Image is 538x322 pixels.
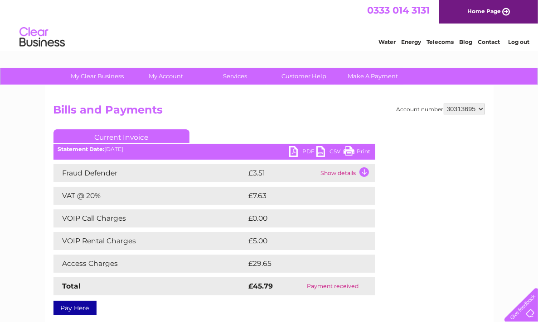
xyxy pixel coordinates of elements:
[53,104,485,121] h2: Bills and Payments
[478,38,500,45] a: Contact
[247,164,319,182] td: £3.51
[53,164,247,182] td: Fraud Defender
[53,209,247,227] td: VOIP Call Charges
[55,5,484,44] div: Clear Business is a trading name of Verastar Limited (registered in [GEOGRAPHIC_DATA] No. 3667643...
[58,146,105,152] b: Statement Date:
[459,38,472,45] a: Blog
[247,255,357,273] td: £29.65
[247,209,354,227] td: £0.00
[63,282,81,290] strong: Total
[267,68,341,85] a: Customer Help
[198,68,272,85] a: Services
[508,38,529,45] a: Log out
[129,68,204,85] a: My Account
[247,232,354,250] td: £5.00
[53,232,247,250] td: VOIP Rental Charges
[53,187,247,205] td: VAT @ 20%
[401,38,421,45] a: Energy
[344,146,371,159] a: Print
[53,301,97,315] a: Pay Here
[397,104,485,114] div: Account number
[378,38,396,45] a: Water
[53,129,189,143] a: Current Invoice
[249,282,273,290] strong: £45.79
[335,68,410,85] a: Make A Payment
[316,146,344,159] a: CSV
[53,255,247,273] td: Access Charges
[319,164,375,182] td: Show details
[427,38,454,45] a: Telecoms
[247,187,354,205] td: £7.63
[60,68,135,85] a: My Clear Business
[53,146,375,152] div: [DATE]
[19,24,65,51] img: logo.png
[290,277,375,295] td: Payment received
[367,5,430,16] a: 0333 014 3131
[289,146,316,159] a: PDF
